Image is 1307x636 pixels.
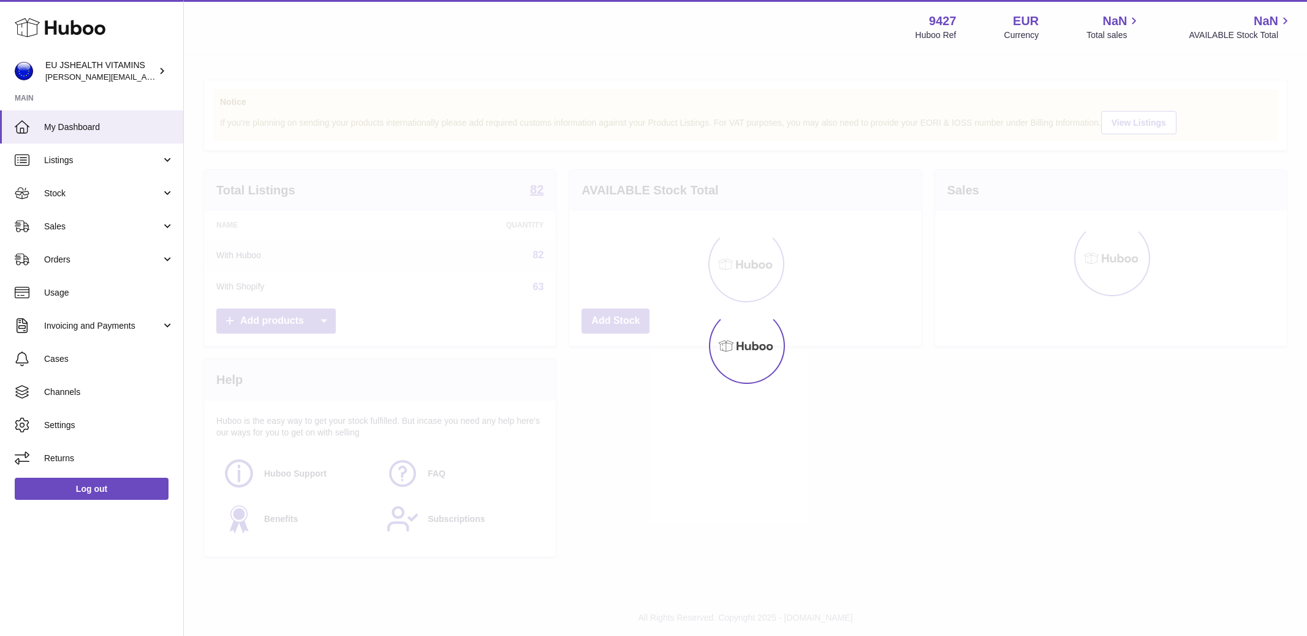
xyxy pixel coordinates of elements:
span: AVAILABLE Stock Total [1189,29,1292,41]
a: Log out [15,478,169,500]
span: Channels [44,386,174,398]
span: Cases [44,353,174,365]
span: Returns [44,453,174,464]
a: NaN AVAILABLE Stock Total [1189,13,1292,41]
span: My Dashboard [44,121,174,133]
img: laura@jessicasepel.com [15,62,33,80]
div: Currency [1004,29,1039,41]
span: Stock [44,188,161,199]
div: EU JSHEALTH VITAMINS [45,59,156,83]
span: Sales [44,221,161,232]
strong: 9427 [929,13,957,29]
span: Usage [44,287,174,299]
strong: EUR [1013,13,1039,29]
span: NaN [1254,13,1278,29]
span: [PERSON_NAME][EMAIL_ADDRESS][DOMAIN_NAME] [45,72,246,82]
span: Orders [44,254,161,266]
span: Invoicing and Payments [44,320,161,332]
span: NaN [1102,13,1127,29]
span: Total sales [1086,29,1141,41]
a: NaN Total sales [1086,13,1141,41]
div: Huboo Ref [915,29,957,41]
span: Settings [44,420,174,431]
span: Listings [44,155,161,166]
